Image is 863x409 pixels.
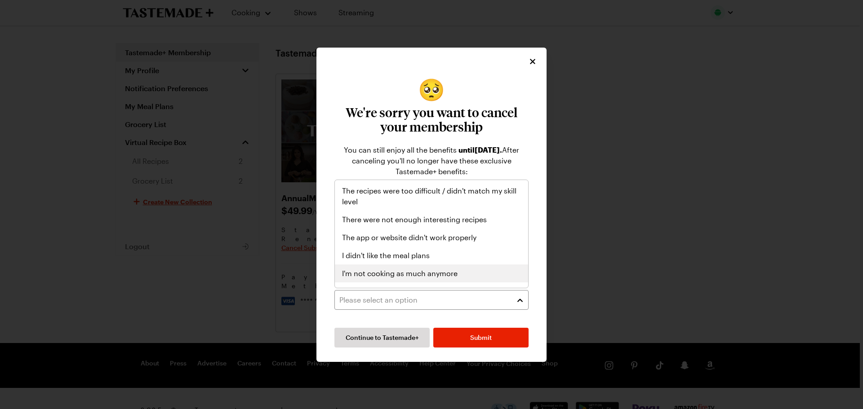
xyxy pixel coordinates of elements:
[342,268,458,279] span: I'm not cooking as much anymore
[342,232,476,243] span: The app or website didn't work properly
[339,295,510,305] div: Please select an option
[342,185,521,207] span: The recipes were too difficult / didn't match my skill level
[342,214,487,225] span: There were not enough interesting recipes
[334,290,529,310] button: Please select an option
[342,286,521,308] span: I am subscribed through a third party (YouTube, Amazon Channels, Verizon, etc)
[342,250,430,261] span: I didn't like the meal plans
[334,180,529,288] div: Please select an option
